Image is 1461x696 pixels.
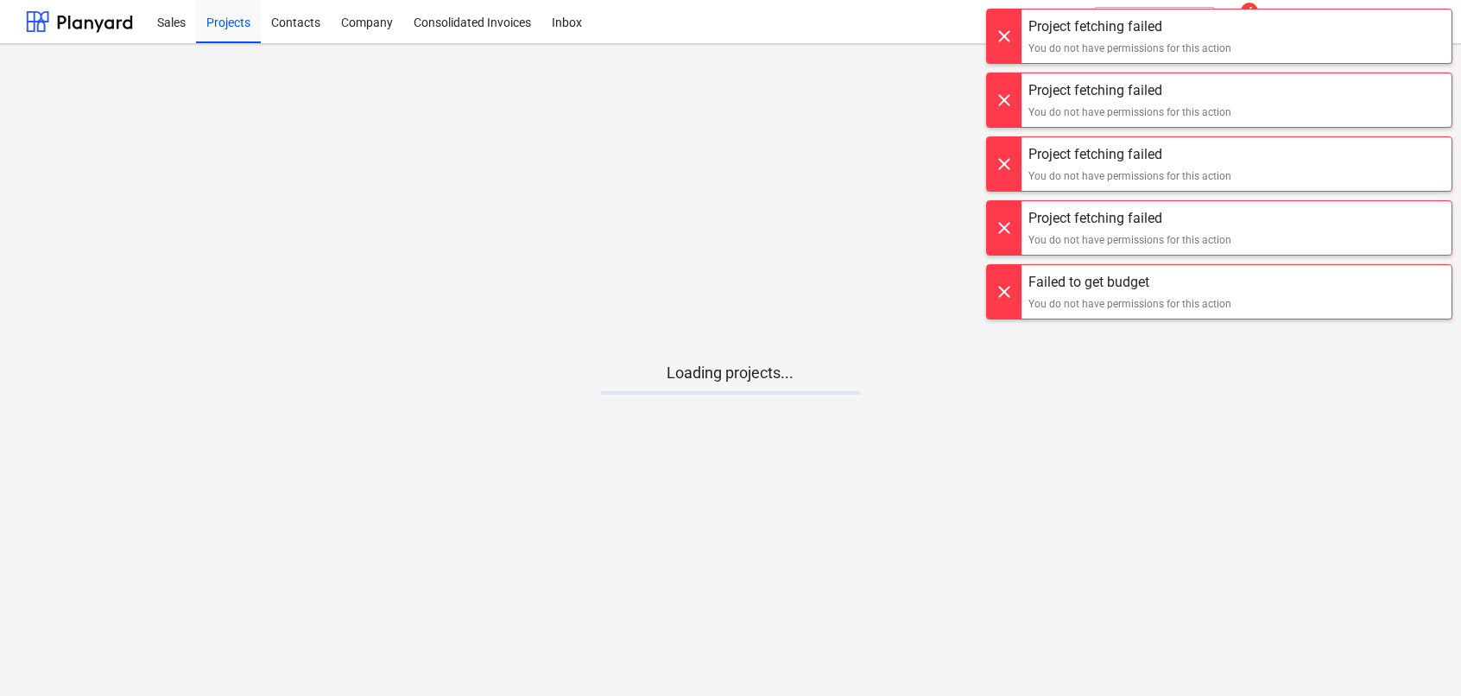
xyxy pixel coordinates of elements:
[1028,232,1231,248] div: You do not have permissions for this action
[1028,208,1231,229] div: Project fetching failed
[1028,80,1231,101] div: Project fetching failed
[601,363,860,383] p: Loading projects...
[1028,144,1231,165] div: Project fetching failed
[1028,104,1231,120] div: You do not have permissions for this action
[1028,272,1231,293] div: Failed to get budget
[1028,16,1231,37] div: Project fetching failed
[1028,296,1231,312] div: You do not have permissions for this action
[1028,168,1231,184] div: You do not have permissions for this action
[1028,41,1231,56] div: You do not have permissions for this action
[1375,613,1461,696] iframe: Chat Widget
